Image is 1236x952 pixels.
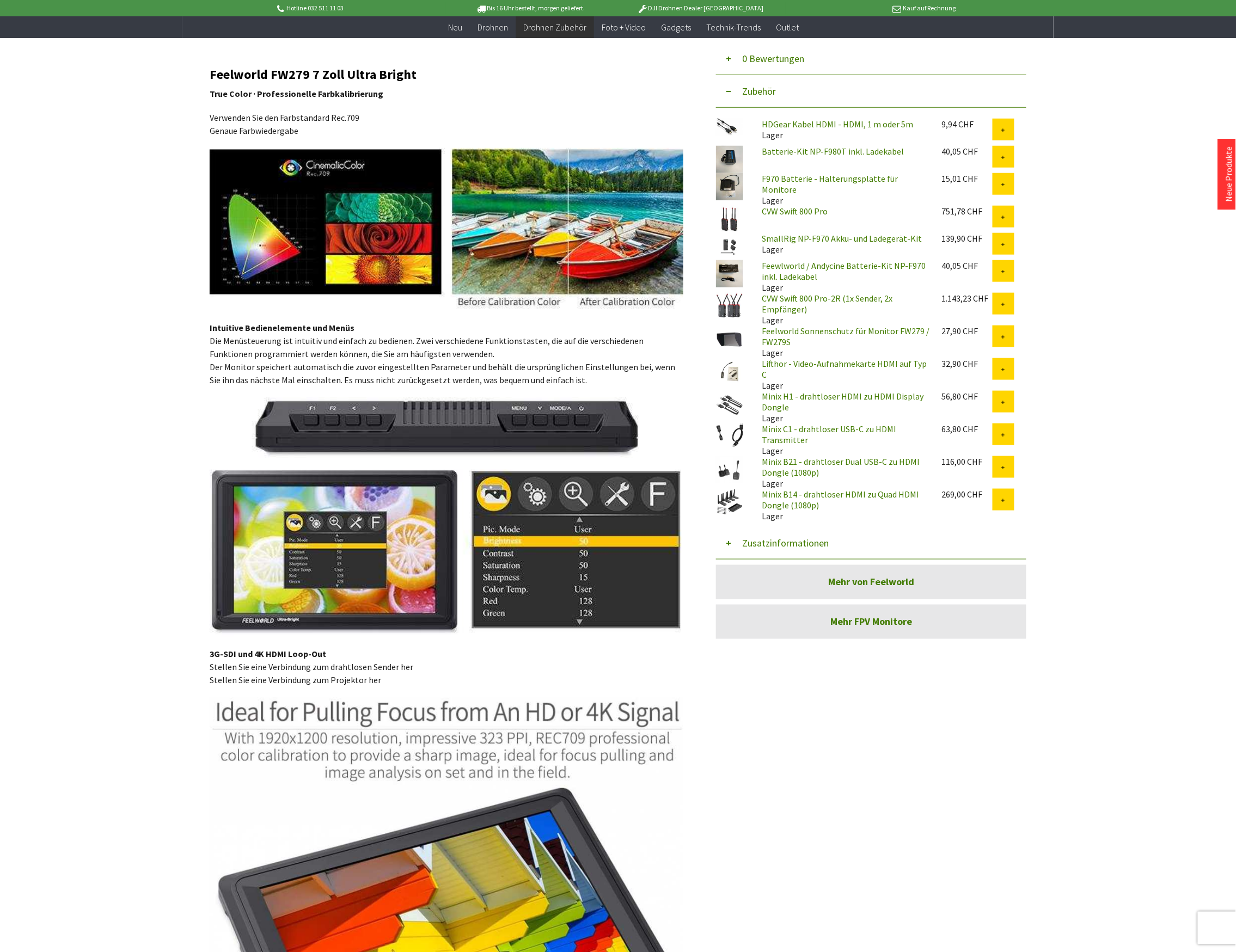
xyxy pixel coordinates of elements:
div: 27,90 CHF [942,325,993,336]
img: Minix H1 - drahtloser HDMI zu HDMI Display Dongle [716,391,743,418]
a: Technik-Trends [699,16,768,39]
a: F970 Batterie - Halterungsplatte für Monitore [762,173,898,195]
span: Foto + Video [602,22,646,33]
a: Lifthor - Video-Aufnahmekarte HDMI auf Typ C [762,358,927,380]
div: Lager [753,260,933,293]
strong: Intuitive Bedienelemente und Menüs [210,322,354,333]
a: Minix H1 - drahtloser HDMI zu HDMI Display Dongle [762,391,923,413]
p: Bis 16 Uhr bestellt, morgen geliefert. [445,2,615,15]
a: Minix B14 - drahtloser HDMI zu Quad HDMI Dongle (1080p) [762,489,919,511]
a: Mehr von Feelworld [716,565,1026,599]
button: Zusatzinformationen [716,527,1026,560]
p: Die Menüsteuerung ist intuitiv und einfach zu bedienen. Zwei verschiedene Funktionstasten, die au... [210,321,683,386]
div: 116,00 CHF [942,456,993,467]
img: Minix C1 - drahtloser USB-C zu HDMI Transmitter [716,423,743,447]
span: Technik-Trends [706,22,761,33]
div: Lager [753,173,933,206]
span: Gadgets [661,22,691,33]
a: Feelworld Sonnenschutz für Monitor FW279 / FW279S [762,325,929,347]
div: 40,05 CHF [942,146,993,157]
img: Feewlworld / Andycine Batterie-Kit NP-F970 inkl. Ladekabel [716,260,743,287]
img: F970 Batterie - Halterungsplatte für Monitore [716,173,743,200]
div: 40,05 CHF [942,260,993,271]
span: Drohnen [478,22,508,33]
div: Lager [753,325,933,358]
p: DJI Drohnen Dealer [GEOGRAPHIC_DATA] [615,2,785,15]
button: Zubehör [716,75,1026,108]
div: 269,00 CHF [942,489,993,500]
a: CVW Swift 800 Pro-2R (1x Sender, 2x Empfänger) [762,293,892,315]
div: 1.143,23 CHF [942,293,993,304]
strong: 3G-SDI und 4K HDMI Loop-Out [210,649,326,660]
a: Mehr FPV Monitore [716,605,1026,639]
div: Lager [753,119,933,140]
div: 15,01 CHF [942,173,993,184]
img: Minix B14 - drahtloser HDMI zu Quad HDMI Dongle (1080p) [716,489,743,516]
div: Lager [753,293,933,325]
a: Feewlworld / Andycine Batterie-Kit NP-F970 inkl. Ladekabel [762,260,926,282]
a: SmallRig NP-F970 Akku- und Ladegerät-Kit [762,233,922,244]
a: Drohnen [470,16,516,39]
a: Drohnen Zubehör [516,16,594,39]
div: 56,80 CHF [942,391,993,402]
a: Batterie-Kit NP-F980T inkl. Ladekabel [762,146,904,157]
div: 32,90 CHF [942,358,993,369]
a: Gadgets [653,16,699,39]
img: CVW Swift 800 Pro [716,206,743,233]
p: Verwenden Sie den Farbstandard Rec.709 Genaue Farbwiedergabe [210,111,683,137]
span: Outlet [776,22,799,33]
a: Outlet [768,16,806,39]
div: 63,80 CHF [942,423,993,434]
span: Neu [448,22,462,33]
p: Stellen Sie eine Verbindung zum drahtlosen Sender her Stellen Sie eine Verbindung zum Projektor her [210,648,683,687]
div: Lager [753,489,933,521]
div: Lager [753,423,933,456]
img: Lifthor - Video-Aufnahmekarte HDMI auf Typ C [716,358,743,385]
img: Feelworld Sonnenschutz für Monitor FW279 / FW279S [716,325,743,353]
a: HDGear Kabel HDMI - HDMI, 1 m oder 5m [762,119,913,130]
a: Foto + Video [594,16,653,39]
div: 9,94 CHF [942,119,993,130]
img: Batterie-Kit NP-F980T inkl. Ladekabel [716,146,743,173]
button: 0 Bewertungen [716,42,1026,75]
p: Hotline 032 511 11 03 [275,2,445,15]
div: Lager [753,391,933,423]
div: Lager [753,456,933,489]
span: Drohnen Zubehör [523,22,586,33]
a: Neu [440,16,470,39]
img: 5_-camera-monitor-feelworld [210,148,683,310]
a: Minix B21 - drahtloser Dual USB-C zu HDMI Dongle (1080p) [762,456,920,478]
a: CVW Swift 800 Pro [762,206,828,217]
strong: True Color · Professionelle Farbkalibrierung [210,88,383,99]
div: Lager [753,358,933,391]
p: Kauf auf Rechnung [786,2,956,15]
img: HDGear Kabel HDMI - HDMI, 1 m oder 5m [716,119,743,136]
div: 751,78 CHF [942,206,993,217]
img: Minix B21 - drahtloser Dual USB-C zu HDMI Dongle (1080p) [716,456,743,483]
img: CVW Swift 800 Pro-2R (1x Sender, 2x Empfänger) [716,293,743,318]
a: Minix C1 - drahtloser USB-C zu HDMI Transmitter [762,423,896,445]
h2: Feelworld FW279 7 Zoll Ultra Bright [210,67,683,82]
a: Neue Produkte [1223,146,1234,202]
img: SmallRig NP-F970 Akku- und Ladegerät-Kit [716,233,743,260]
img: sdi-broadcast-monitorkBMULtmsiXuUy [210,397,683,637]
div: Lager [753,233,933,255]
div: 139,90 CHF [942,233,993,244]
